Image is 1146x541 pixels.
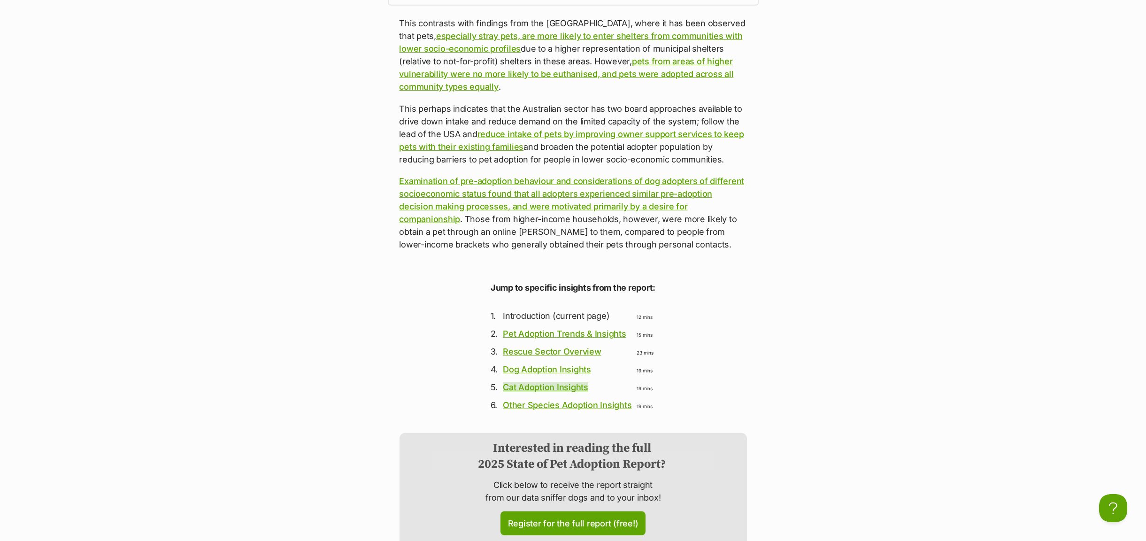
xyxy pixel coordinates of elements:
[432,479,714,504] p: Click below to receive the report straight from our data sniffer dogs and to your inbox!
[491,283,655,293] strong: Jump to specific insights from the report:
[503,347,601,356] a: Rescue Sector Overview
[503,400,631,410] a: Other Species Adoption Insights
[400,175,747,251] p: . Those from higher-income households, however, were more likely to obtain a pet through an onlin...
[400,129,744,152] a: reduce intake of pets by improving owner support services to keep pets with their existing families
[491,399,498,411] p: 6.
[491,345,498,358] p: 3.
[491,363,498,376] p: 4.
[400,176,745,224] a: Examination of pre-adoption behaviour and considerations of dog adopters of different socioeconom...
[400,31,743,54] a: especially stray pets, are more likely to enter shelters from communities with lower socio-econom...
[503,382,588,392] a: Cat Adoption Insights
[491,309,498,322] p: 1.
[1099,494,1127,522] iframe: Help Scout Beacon - Open
[400,17,747,93] p: This contrasts with findings from the [GEOGRAPHIC_DATA], where it has been observed that pets, du...
[491,381,498,394] p: 5.
[500,511,646,535] a: Register for the full report (free!)
[400,56,734,92] a: pets from areas of higher vulnerability were no more likely to be euthanised, and pets were adopt...
[400,102,747,166] p: This perhaps indicates that the Australian sector has two board approaches available to drive dow...
[503,329,626,339] a: Pet Adoption Trends & Insights
[491,327,498,340] p: 2.
[503,309,631,322] p: Introduction (current page)
[637,332,652,338] span: 15 mins
[637,386,652,391] span: 19 mins
[637,350,653,356] span: 23 mins
[637,314,652,320] span: 12 mins
[637,403,652,409] span: 19 mins
[503,364,591,374] a: Dog Adoption Insights
[432,441,714,472] h2: Interested in reading the full 2025 State of Pet Adoption Report?
[637,368,652,373] span: 19 mins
